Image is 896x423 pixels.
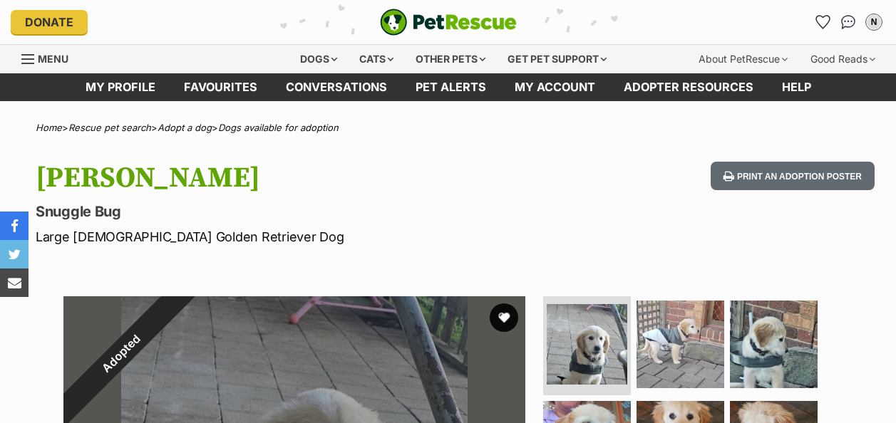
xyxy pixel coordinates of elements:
[490,303,518,332] button: favourite
[862,11,885,33] button: My account
[36,202,547,221] p: Snuggle Bug
[498,45,617,73] div: Get pet support
[406,45,495,73] div: Other pets
[837,11,860,33] a: Conversations
[380,9,517,36] a: PetRescue
[609,73,768,101] a: Adopter resources
[768,73,825,101] a: Help
[170,73,272,101] a: Favourites
[11,10,88,34] a: Donate
[401,73,500,101] a: Pet alerts
[547,304,627,385] img: Photo of Ollie
[290,45,347,73] div: Dogs
[867,15,881,29] div: N
[811,11,885,33] ul: Account quick links
[500,73,609,101] a: My account
[36,122,62,133] a: Home
[36,227,547,246] p: Large [DEMOGRAPHIC_DATA] Golden Retriever Dog
[36,162,547,194] h1: [PERSON_NAME]
[637,301,724,388] img: Photo of Ollie
[68,122,151,133] a: Rescue pet search
[380,9,517,36] img: logo-e224e6f780fb5917bec1dbf3a21bbac754714ae5b6737aabdf751b685950b380.svg
[71,73,170,101] a: My profile
[730,301,818,388] img: Photo of Ollie
[272,73,401,101] a: conversations
[811,11,834,33] a: Favourites
[218,122,339,133] a: Dogs available for adoption
[800,45,885,73] div: Good Reads
[689,45,798,73] div: About PetRescue
[158,122,212,133] a: Adopt a dog
[841,15,856,29] img: chat-41dd97257d64d25036548639549fe6c8038ab92f7586957e7f3b1b290dea8141.svg
[711,162,875,191] button: Print an adoption poster
[38,53,68,65] span: Menu
[21,45,78,70] a: Menu
[349,45,403,73] div: Cats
